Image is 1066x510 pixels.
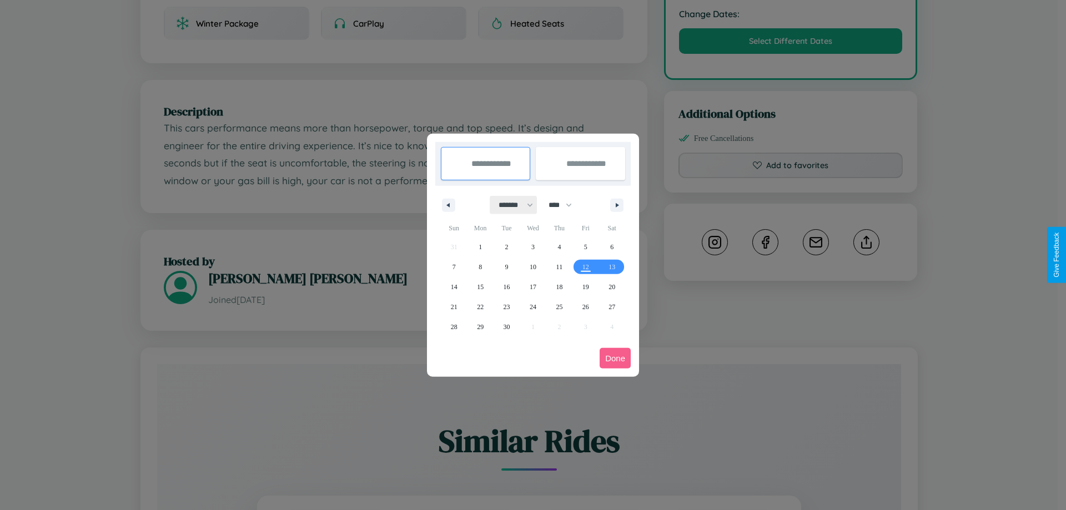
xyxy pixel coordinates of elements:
span: 30 [504,317,510,337]
button: 4 [546,237,572,257]
button: 13 [599,257,625,277]
span: Wed [520,219,546,237]
button: 8 [467,257,493,277]
button: 24 [520,297,546,317]
span: 1 [479,237,482,257]
span: Mon [467,219,493,237]
button: 5 [572,237,599,257]
button: 18 [546,277,572,297]
span: 25 [556,297,562,317]
button: 29 [467,317,493,337]
span: 17 [530,277,536,297]
span: 27 [609,297,615,317]
button: 25 [546,297,572,317]
span: 28 [451,317,457,337]
button: 3 [520,237,546,257]
button: 21 [441,297,467,317]
button: 1 [467,237,493,257]
span: 19 [582,277,589,297]
button: 23 [494,297,520,317]
span: Sun [441,219,467,237]
button: 14 [441,277,467,297]
span: Fri [572,219,599,237]
span: 8 [479,257,482,277]
span: 15 [477,277,484,297]
button: 17 [520,277,546,297]
span: 26 [582,297,589,317]
button: 26 [572,297,599,317]
button: 9 [494,257,520,277]
button: 7 [441,257,467,277]
span: 10 [530,257,536,277]
span: 3 [531,237,535,257]
span: 12 [582,257,589,277]
span: 22 [477,297,484,317]
button: 19 [572,277,599,297]
span: 13 [609,257,615,277]
button: 28 [441,317,467,337]
button: 12 [572,257,599,277]
button: 15 [467,277,493,297]
span: 6 [610,237,614,257]
button: 30 [494,317,520,337]
button: 6 [599,237,625,257]
span: 21 [451,297,457,317]
button: Done [600,348,631,368]
span: 16 [504,277,510,297]
span: 4 [557,237,561,257]
span: Sat [599,219,625,237]
span: Tue [494,219,520,237]
span: 23 [504,297,510,317]
span: Thu [546,219,572,237]
div: Give Feedback [1053,233,1060,277]
span: 9 [505,257,509,277]
span: 20 [609,277,615,297]
span: 18 [556,277,562,297]
button: 20 [599,277,625,297]
span: 14 [451,277,457,297]
button: 2 [494,237,520,257]
span: 29 [477,317,484,337]
button: 10 [520,257,546,277]
span: 7 [452,257,456,277]
span: 2 [505,237,509,257]
button: 27 [599,297,625,317]
button: 22 [467,297,493,317]
button: 16 [494,277,520,297]
span: 24 [530,297,536,317]
span: 11 [556,257,563,277]
span: 5 [584,237,587,257]
button: 11 [546,257,572,277]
